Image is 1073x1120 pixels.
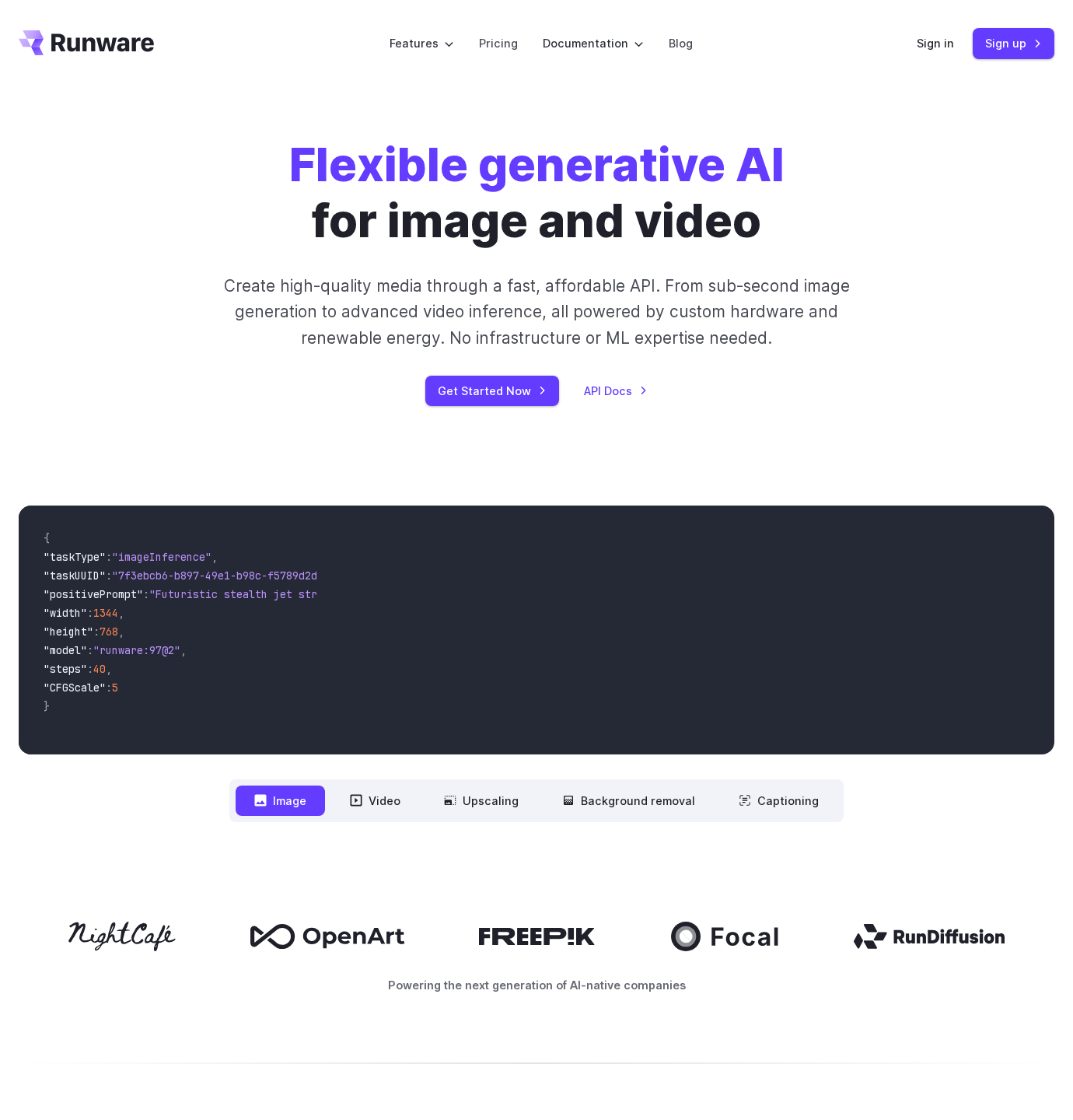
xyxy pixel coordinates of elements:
[44,587,143,601] span: "positivePrompt"
[118,625,124,639] span: ,
[720,786,837,816] button: Captioning
[543,34,644,52] label: Documentation
[93,625,100,639] span: :
[112,569,348,583] span: "7f3ebcb6-b897-49e1-b98c-f5789d2d40d7"
[425,786,537,816] button: Upscaling
[106,550,112,564] span: :
[289,136,785,192] strong: Flexible generative AI
[669,34,693,52] a: Blog
[87,662,93,676] span: :
[44,662,87,676] span: "steps"
[917,34,954,52] a: Sign in
[390,34,454,52] label: Features
[93,662,106,676] span: 40
[331,786,419,816] button: Video
[93,606,118,620] span: 1344
[584,382,648,400] a: API Docs
[44,643,87,657] span: "model"
[112,550,211,564] span: "imageInference"
[87,643,93,657] span: :
[44,531,50,545] span: {
[44,681,106,695] span: "CFGScale"
[118,606,124,620] span: ,
[205,273,868,351] p: Create high-quality media through a fast, affordable API. From sub-second image generation to adv...
[479,34,518,52] a: Pricing
[44,550,106,564] span: "taskType"
[143,587,149,601] span: :
[106,569,112,583] span: :
[289,137,785,248] h1: for image and video
[106,681,112,695] span: :
[180,643,187,657] span: ,
[19,976,1054,994] p: Powering the next generation of AI-native companies
[106,662,112,676] span: ,
[44,606,87,620] span: "width"
[100,625,118,639] span: 768
[973,28,1054,58] a: Sign up
[543,786,714,816] button: Background removal
[44,625,93,639] span: "height"
[149,587,715,601] span: "Futuristic stealth jet streaking through a neon-lit cityscape with glowing purple exhaust"
[19,30,154,55] a: Go to /
[211,550,218,564] span: ,
[87,606,93,620] span: :
[425,376,559,406] a: Get Started Now
[236,786,325,816] button: Image
[44,699,50,713] span: }
[44,569,106,583] span: "taskUUID"
[93,643,180,657] span: "runware:97@2"
[112,681,118,695] span: 5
